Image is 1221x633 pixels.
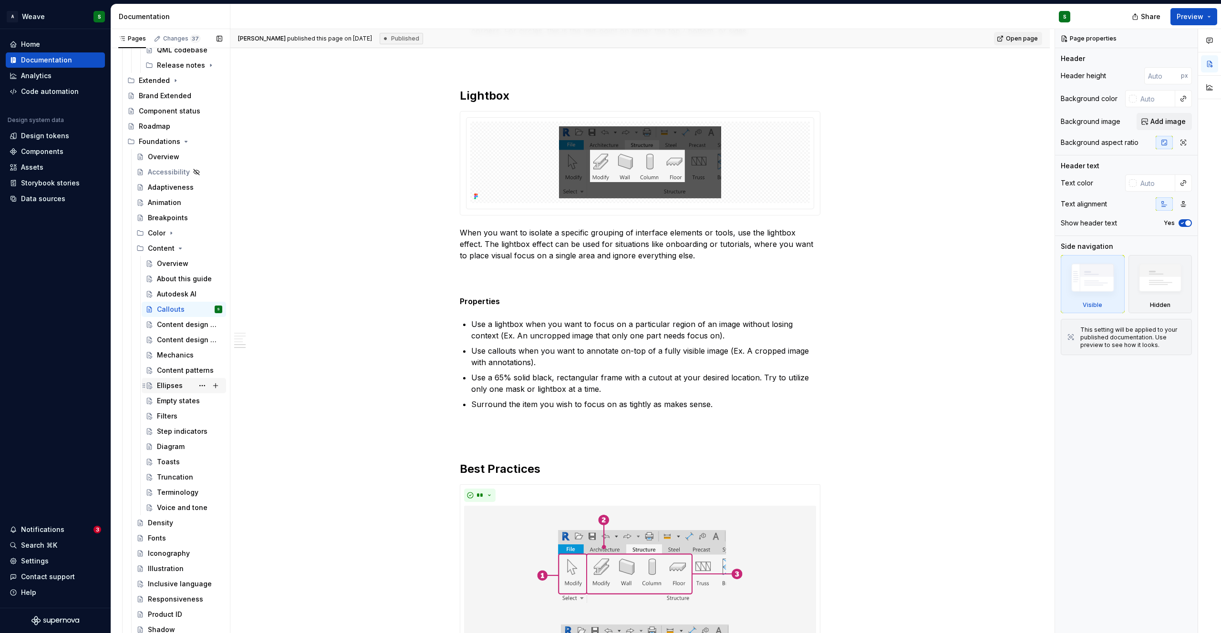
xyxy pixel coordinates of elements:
a: Roadmap [124,119,226,134]
div: Density [148,518,173,528]
span: 37 [190,35,200,42]
p: Surround the item you wish to focus on as tightly as makes sense. [471,398,820,410]
div: A [7,11,18,22]
div: About this guide [157,274,212,284]
div: Release notes [157,61,205,70]
div: Roadmap [139,122,170,131]
a: Density [133,515,226,531]
button: Contact support [6,569,105,584]
div: Data sources [21,194,65,204]
span: Preview [1177,12,1203,21]
a: Analytics [6,68,105,83]
div: Foundations [124,134,226,149]
div: Truncation [157,472,193,482]
div: Assets [21,163,43,172]
div: Ellipses [157,381,183,390]
div: Release notes [142,58,226,73]
div: Published [380,33,423,44]
a: Autodesk AI [142,286,226,302]
div: Animation [148,198,181,207]
a: Animation [133,195,226,210]
input: Auto [1137,90,1175,107]
a: Code automation [6,84,105,99]
div: Storybook stories [21,178,80,188]
div: Content [133,241,226,256]
div: Text color [1061,178,1093,188]
div: Code automation [21,87,79,96]
p: Use a 65% solid black, rectangular frame with a cutout at your desired location. Try to utilize o... [471,372,820,395]
a: Breakpoints [133,210,226,225]
div: Brand Extended [139,91,191,101]
div: Documentation [21,55,72,65]
div: Adaptiveness [148,183,194,192]
a: Terminology [142,485,226,500]
a: Toasts [142,454,226,470]
div: Components [21,147,63,156]
div: Inclusive language [148,579,212,589]
button: Preview [1170,8,1217,25]
span: Share [1141,12,1160,21]
div: Color [133,225,226,241]
a: Adaptiveness [133,180,226,195]
a: Product ID [133,607,226,622]
a: Accessibility [133,164,226,180]
button: AWeaveS [2,6,109,27]
div: Foundations [139,137,180,146]
div: Hidden [1128,255,1192,313]
a: Diagram [142,439,226,454]
div: Background color [1061,94,1118,103]
span: 3 [93,526,101,533]
div: S [217,305,220,314]
div: Toasts [157,457,180,467]
div: Callouts [157,305,185,314]
div: QML codebase [157,45,207,55]
button: Help [6,585,105,600]
span: published this page on [DATE] [238,35,372,42]
div: Header [1061,54,1085,63]
a: Content design guidelines [142,332,226,347]
div: Overview [157,259,188,268]
a: Inclusive language [133,576,226,592]
a: Step indicators [142,424,226,439]
div: Content patterns [157,366,214,375]
div: Design tokens [21,131,69,141]
div: Text alignment [1061,199,1107,209]
div: Breakpoints [148,213,188,223]
div: Mechanics [157,350,194,360]
div: Responsiveness [148,594,203,604]
input: Auto [1144,67,1181,84]
div: Documentation [119,12,226,21]
div: Content design guidelines [157,335,220,345]
div: Voice and tone [157,503,207,512]
a: Mechanics [142,347,226,363]
a: Voice and tone [142,500,226,515]
div: S [98,13,101,20]
div: Contact support [21,572,75,582]
a: Illustration [133,561,226,576]
a: Content design principles [142,317,226,332]
button: Add image [1137,113,1192,130]
a: Home [6,37,105,52]
a: Assets [6,160,105,175]
a: Components [6,144,105,159]
div: Header text [1061,161,1099,171]
p: When you want to isolate a specific grouping of interface elements or tools, use the lightbox eff... [460,227,820,261]
div: Diagram [157,442,185,451]
a: Ellipses [142,378,226,393]
a: Overview [133,149,226,164]
div: Terminology [157,488,198,497]
a: CalloutsS [142,302,226,317]
div: Weave [22,12,45,21]
label: Yes [1164,219,1175,227]
div: Autodesk AI [157,289,197,299]
strong: Properties [460,296,500,306]
span: [PERSON_NAME] [238,35,286,42]
a: Fonts [133,531,226,546]
div: Visible [1083,301,1102,309]
a: Design tokens [6,128,105,143]
div: Changes [163,35,200,42]
p: px [1181,72,1188,80]
a: Responsiveness [133,592,226,607]
div: Illustration [148,564,184,573]
p: Use a lightbox when you want to focus on a particular region of an image without losing context (... [471,318,820,341]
